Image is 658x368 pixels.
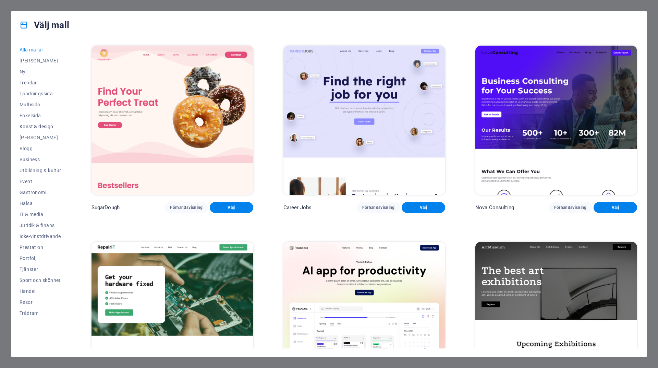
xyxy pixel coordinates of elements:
[549,202,592,213] button: Förhandsvisning
[215,205,248,210] span: Välj
[20,231,61,242] button: Icke-vinstdrivande
[20,245,61,250] span: Prestation
[20,66,61,77] button: Ny
[20,154,61,165] button: Business
[20,253,61,264] button: Portfölj
[20,209,61,220] button: IT & media
[20,190,61,195] span: Gastronomi
[475,204,514,211] p: Nova Consulting
[283,46,445,195] img: Career Jobs
[20,55,61,66] button: [PERSON_NAME]
[20,168,61,173] span: Utbildning & kultur
[20,146,61,151] span: Blogg
[20,277,61,283] span: Sport och skönhet
[20,297,61,308] button: Resor
[20,256,61,261] span: Portfölj
[20,220,61,231] button: Juridik & finans
[554,205,587,210] span: Förhandsvisning
[92,46,253,195] img: SugarDough
[362,205,395,210] span: Förhandsvisning
[357,202,400,213] button: Förhandsvisning
[20,179,61,184] span: Event
[20,165,61,176] button: Utbildning & kultur
[283,204,312,211] p: Career Jobs
[210,202,253,213] button: Välj
[20,99,61,110] button: Multisida
[20,198,61,209] button: Hälsa
[20,44,61,55] button: Alla mallar
[20,143,61,154] button: Blogg
[20,135,61,140] span: [PERSON_NAME]
[20,288,61,294] span: Handel
[402,202,445,213] button: Välj
[20,20,69,31] h4: Välj mall
[20,242,61,253] button: Prestation
[20,102,61,107] span: Multisida
[20,110,61,121] button: Enkelsida
[20,275,61,286] button: Sport och skönhet
[170,205,203,210] span: Förhandsvisning
[20,157,61,162] span: Business
[20,77,61,88] button: Trendar
[20,47,61,52] span: Alla mallar
[20,310,61,316] span: Trådram
[164,202,208,213] button: Förhandsvisning
[20,299,61,305] span: Resor
[20,121,61,132] button: Konst & design
[20,132,61,143] button: [PERSON_NAME]
[20,88,61,99] button: Landningssida
[20,124,61,129] span: Konst & design
[594,202,637,213] button: Välj
[475,46,637,195] img: Nova Consulting
[20,286,61,297] button: Handel
[20,212,61,217] span: IT & media
[20,223,61,228] span: Juridik & finans
[20,91,61,96] span: Landningssida
[20,69,61,74] span: Ny
[20,201,61,206] span: Hälsa
[20,113,61,118] span: Enkelsida
[20,80,61,85] span: Trendar
[20,266,61,272] span: Tjänster
[20,308,61,319] button: Trådram
[407,205,440,210] span: Välj
[20,187,61,198] button: Gastronomi
[20,264,61,275] button: Tjänster
[20,234,61,239] span: Icke-vinstdrivande
[92,204,120,211] p: SugarDough
[20,58,61,63] span: [PERSON_NAME]
[20,176,61,187] button: Event
[599,205,632,210] span: Välj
